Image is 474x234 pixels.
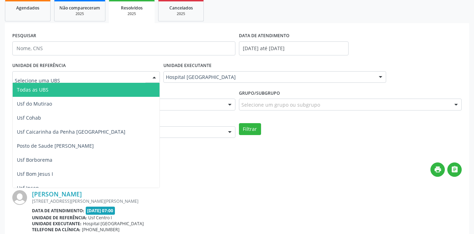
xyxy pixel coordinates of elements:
[239,123,261,135] button: Filtrar
[17,128,125,135] span: Usf Caicarinha da Penha [GEOGRAPHIC_DATA]
[17,142,94,149] span: Posto de Saude [PERSON_NAME]
[239,41,349,55] input: Selecione um intervalo
[32,190,82,198] a: [PERSON_NAME]
[12,190,27,205] img: img
[32,198,462,204] div: [STREET_ADDRESS][PERSON_NAME][PERSON_NAME]
[17,114,41,121] span: Usf Cohab
[83,221,144,227] span: Hospital [GEOGRAPHIC_DATA]
[12,31,36,41] label: PESQUISAR
[239,88,280,99] label: Grupo/Subgrupo
[59,11,100,16] div: 2025
[86,207,115,215] span: [DATE] 07:00
[121,5,143,11] span: Resolvidos
[16,5,39,11] span: Agendados
[447,162,462,177] button: 
[32,215,87,221] b: Unidade de referência:
[241,101,320,108] span: Selecione um grupo ou subgrupo
[82,227,119,233] span: [PHONE_NUMBER]
[17,185,39,191] span: Usf Ipsep
[17,100,52,107] span: Usf do Mutirao
[32,227,80,233] b: Telefone da clínica:
[88,215,112,221] span: Usf Centro I
[32,221,82,227] b: Unidade executante:
[17,171,53,177] span: Usf Bom Jesus I
[451,166,459,173] i: 
[12,60,66,71] label: UNIDADE DE REFERÊNCIA
[430,162,445,177] button: print
[32,208,84,214] b: Data de atendimento:
[434,166,442,173] i: print
[114,11,150,16] div: 2025
[239,31,290,41] label: DATA DE ATENDIMENTO
[59,5,100,11] span: Não compareceram
[17,156,52,163] span: Usf Borborema
[12,41,235,55] input: Nome, CNS
[166,74,372,81] span: Hospital [GEOGRAPHIC_DATA]
[15,74,145,88] input: Selecione uma UBS
[163,11,199,16] div: 2025
[17,86,48,93] span: Todas as UBS
[163,60,212,71] label: UNIDADE EXECUTANTE
[169,5,193,11] span: Cancelados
